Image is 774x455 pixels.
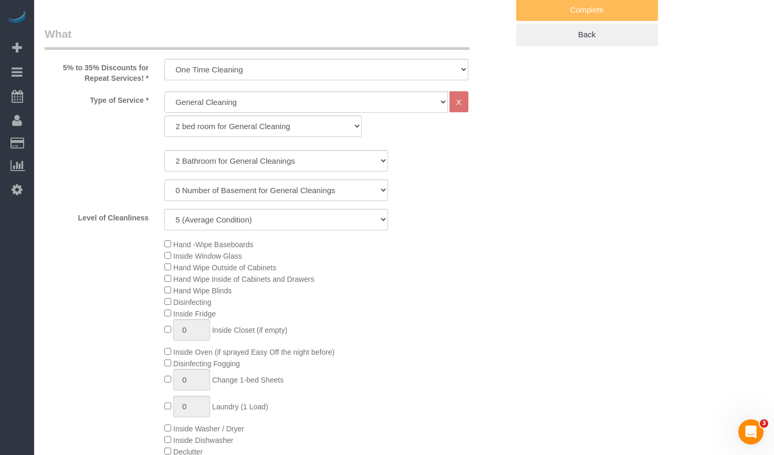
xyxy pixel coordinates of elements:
[173,252,242,260] span: Inside Window Glass
[37,59,156,83] label: 5% to 35% Discounts for Repeat Services! *
[212,403,268,411] span: Laundry (1 Load)
[173,425,244,433] span: Inside Washer / Dryer
[760,419,768,428] span: 3
[37,91,156,105] label: Type of Service *
[173,240,254,249] span: Hand -Wipe Baseboards
[173,310,216,318] span: Inside Fridge
[173,436,233,445] span: Inside Dishwasher
[37,209,156,223] label: Level of Cleanliness
[212,326,287,334] span: Inside Closet (if empty)
[173,298,211,306] span: Disinfecting
[516,24,658,46] a: Back
[173,348,334,356] span: Inside Oven (if sprayed Easy Off the night before)
[173,287,232,295] span: Hand Wipe Blinds
[173,275,314,283] span: Hand Wipe Inside of Cabinets and Drawers
[6,10,27,25] img: Automaid Logo
[173,263,276,272] span: Hand Wipe Outside of Cabinets
[45,26,469,50] legend: What
[738,419,763,445] iframe: Intercom live chat
[212,376,284,384] span: Change 1-bed Sheets
[173,359,240,368] span: Disinfecting Fogging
